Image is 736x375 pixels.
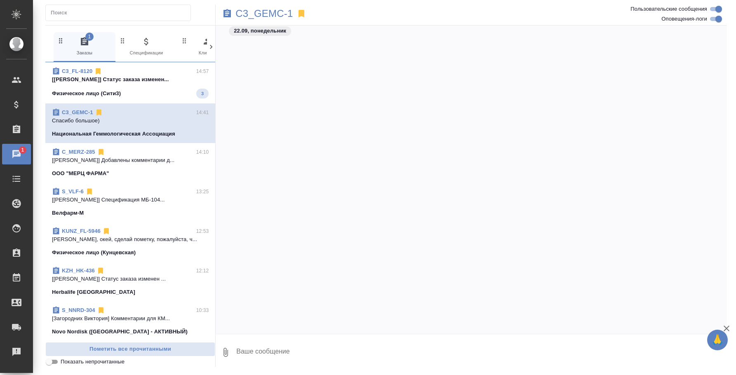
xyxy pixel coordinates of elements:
[52,235,209,244] p: [PERSON_NAME], окей, сделай пометку, пожалуйста, ч...
[45,262,215,301] div: KZH_HK-43612:12[[PERSON_NAME]] Статус заказа изменен ...Herbalife [GEOGRAPHIC_DATA]
[62,267,95,274] a: KZH_HK-436
[52,75,209,84] p: [[PERSON_NAME]] Статус заказа изменен...
[102,227,111,235] svg: Отписаться
[196,267,209,275] p: 12:12
[62,109,93,115] a: C3_GEMC-1
[62,228,101,234] a: KUNZ_FL-5946
[61,358,125,366] span: Показать непрочитанные
[52,314,209,323] p: [Загородних Виктория] Комментарии для КМ...
[52,275,209,283] p: [[PERSON_NAME]] Статус заказа изменен ...
[52,209,84,217] p: Велфарм-М
[196,89,209,98] span: 3
[95,108,103,117] svg: Отписаться
[85,33,94,41] span: 1
[62,68,92,74] a: C3_FL-8120
[45,103,215,143] div: C3_GEMC-114:41Спасибо большое)Национальная Геммологическая Ассоциация
[119,37,127,45] svg: Зажми и перетащи, чтобы поменять порядок вкладок
[45,342,215,356] button: Пометить все прочитанными
[62,307,95,313] a: S_NNRD-304
[45,183,215,222] div: S_VLF-613:25[[PERSON_NAME]] Спецификация МБ-104...Велфарм-М
[234,27,286,35] p: 22.09, понедельник
[45,301,215,341] div: S_NNRD-30410:33[Загородних Виктория] Комментарии для КМ...Novo Nordisk ([GEOGRAPHIC_DATA] - АКТИВ...
[181,37,188,45] svg: Зажми и перетащи, чтобы поменять порядок вкладок
[57,37,65,45] svg: Зажми и перетащи, чтобы поменять порядок вкладок
[45,143,215,183] div: C_MERZ-28514:10[[PERSON_NAME]] Добавлены комментарии д...ООО "МЕРЦ ФАРМА"
[45,62,215,103] div: C3_FL-812014:57[[PERSON_NAME]] Статус заказа изменен...Физическое лицо (Сити3)3
[52,196,209,204] p: [[PERSON_NAME]] Спецификация МБ-104...
[57,37,112,57] span: Заказы
[181,37,236,57] span: Клиенты
[52,328,188,336] p: Novo Nordisk ([GEOGRAPHIC_DATA] - АКТИВНЫЙ)
[710,331,724,349] span: 🙏
[630,5,707,13] span: Пользовательские сообщения
[97,148,105,156] svg: Отписаться
[196,148,209,156] p: 14:10
[52,156,209,164] p: [[PERSON_NAME]] Добавлены комментарии д...
[235,9,293,18] a: C3_GEMC-1
[85,187,94,196] svg: Отписаться
[50,345,211,354] span: Пометить все прочитанными
[45,222,215,262] div: KUNZ_FL-594612:53[PERSON_NAME], окей, сделай пометку, пожалуйста, ч...Физическое лицо (Кунцевская)
[2,144,31,164] a: 1
[707,330,728,350] button: 🙏
[52,89,121,98] p: Физическое лицо (Сити3)
[62,188,84,195] a: S_VLF-6
[196,108,209,117] p: 14:41
[196,187,209,196] p: 13:25
[661,15,707,23] span: Оповещения-логи
[94,67,102,75] svg: Отписаться
[52,248,136,257] p: Физическое лицо (Кунцевская)
[16,146,29,154] span: 1
[51,7,190,19] input: Поиск
[52,288,135,296] p: Herbalife [GEOGRAPHIC_DATA]
[62,149,95,155] a: C_MERZ-285
[52,169,109,178] p: ООО "МЕРЦ ФАРМА"
[196,306,209,314] p: 10:33
[196,67,209,75] p: 14:57
[52,130,175,138] p: Национальная Геммологическая Ассоциация
[119,37,174,57] span: Спецификации
[96,267,105,275] svg: Отписаться
[52,117,209,125] p: Спасибо большое)
[196,227,209,235] p: 12:53
[97,306,105,314] svg: Отписаться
